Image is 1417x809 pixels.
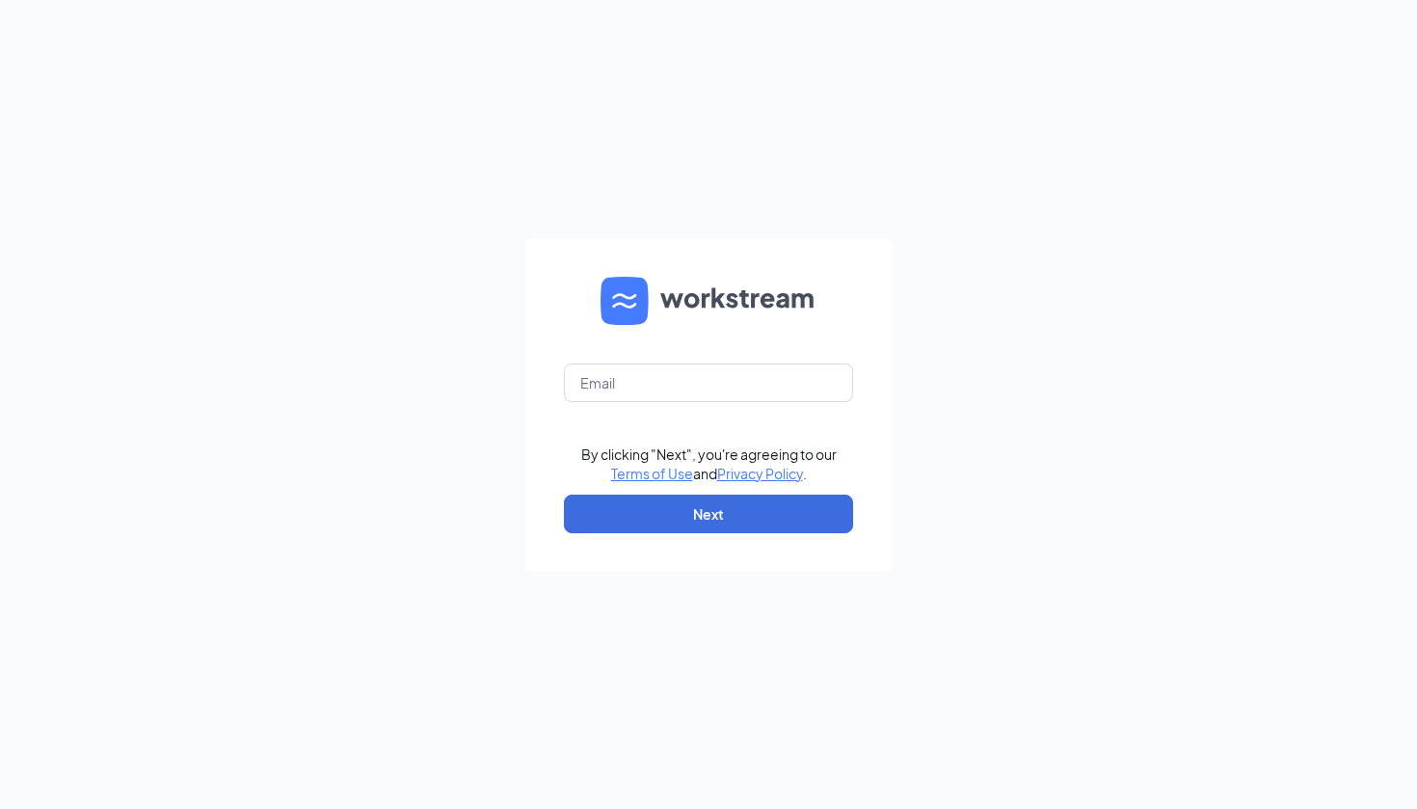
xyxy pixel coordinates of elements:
[581,445,837,483] div: By clicking "Next", you're agreeing to our and .
[601,277,816,325] img: WS logo and Workstream text
[564,364,853,402] input: Email
[564,495,853,533] button: Next
[717,465,803,482] a: Privacy Policy
[611,465,693,482] a: Terms of Use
